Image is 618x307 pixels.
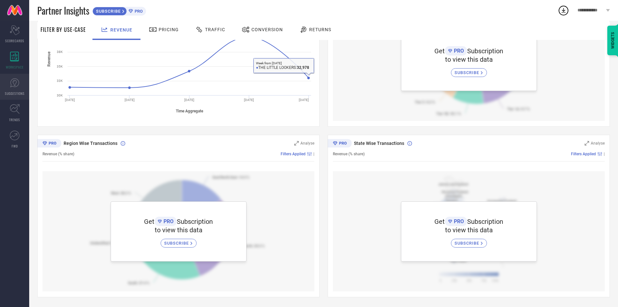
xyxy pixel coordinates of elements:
[162,218,174,224] span: PRO
[251,27,283,32] span: Conversion
[591,141,605,146] span: Analyse
[604,152,605,156] span: |
[47,51,51,67] tspan: Revenue
[313,152,314,156] span: |
[176,109,203,113] tspan: Time Aggregate
[184,98,194,102] text: [DATE]
[93,9,122,14] span: SUBSCRIBE
[454,241,481,246] span: SUBSCRIBE
[571,152,596,156] span: Filters Applied
[294,141,299,146] svg: Zoom
[161,234,197,248] a: SUBSCRIBE
[281,152,306,156] span: Filters Applied
[452,48,464,54] span: PRO
[445,226,493,234] span: to view this data
[452,218,464,224] span: PRO
[451,234,487,248] a: SUBSCRIBE
[133,9,143,14] span: PRO
[467,218,503,225] span: Subscription
[6,65,24,70] span: WORKSPACE
[585,141,589,146] svg: Zoom
[333,152,365,156] span: Revenue (% share)
[177,218,213,225] span: Subscription
[434,218,445,225] span: Get
[354,141,404,146] span: State Wise Transactions
[244,98,254,102] text: [DATE]
[164,241,190,246] span: SUBSCRIBE
[57,94,63,97] text: 30K
[467,47,503,55] span: Subscription
[37,4,89,17] span: Partner Insights
[299,98,309,102] text: [DATE]
[42,152,74,156] span: Revenue (% share)
[328,139,352,149] div: Premium
[12,144,18,148] span: FWD
[57,65,63,68] text: 35K
[558,5,569,16] div: Open download list
[434,47,445,55] span: Get
[445,56,493,63] span: to view this data
[5,91,25,96] span: SUGGESTIONS
[57,79,63,83] text: 33K
[92,5,146,16] a: SUBSCRIBEPRO
[37,139,61,149] div: Premium
[64,141,117,146] span: Region Wise Transactions
[110,27,132,32] span: Revenue
[309,27,331,32] span: Returns
[451,63,487,77] a: SUBSCRIBE
[125,98,135,102] text: [DATE]
[454,70,481,75] span: SUBSCRIBE
[300,141,314,146] span: Analyse
[5,38,24,43] span: SCORECARDS
[57,50,63,54] text: 38K
[144,218,154,225] span: Get
[159,27,179,32] span: Pricing
[205,27,225,32] span: Traffic
[65,98,75,102] text: [DATE]
[41,26,86,33] span: Filter By Use-Case
[9,117,20,122] span: TRENDS
[155,226,202,234] span: to view this data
